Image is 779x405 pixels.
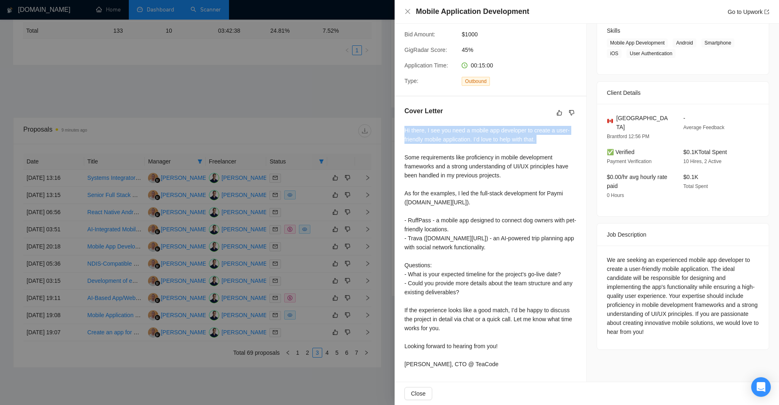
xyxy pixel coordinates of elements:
[567,108,577,118] button: dislike
[607,118,613,124] img: 🇨🇦
[683,125,725,130] span: Average Feedback
[607,174,667,189] span: $0.00/hr avg hourly rate paid
[683,174,698,180] span: $0.1K
[404,31,436,38] span: Bid Amount:
[764,9,769,14] span: export
[727,9,769,15] a: Go to Upworkexport
[607,49,622,58] span: iOS
[404,47,447,53] span: GigRadar Score:
[607,27,620,34] span: Skills
[683,149,727,155] span: $0.1K Total Spent
[404,8,411,15] button: Close
[416,7,529,17] h4: Mobile Application Development
[555,108,564,118] button: like
[411,389,426,398] span: Close
[404,8,411,15] span: close
[607,224,759,246] div: Job Description
[701,38,734,47] span: Smartphone
[404,78,418,84] span: Type:
[683,115,685,121] span: -
[404,62,448,69] span: Application Time:
[462,63,467,68] span: clock-circle
[607,82,759,104] div: Client Details
[462,45,584,54] span: 45%
[751,377,771,397] div: Open Intercom Messenger
[607,149,635,155] span: ✅ Verified
[673,38,696,47] span: Android
[607,38,668,47] span: Mobile App Development
[557,110,562,116] span: like
[607,192,624,198] span: 0 Hours
[404,126,577,369] div: Hi there, I see you need a mobile app developer to create a user-friendly mobile application. I’d...
[683,183,708,189] span: Total Spent
[607,134,649,139] span: Brantford 12:56 PM
[462,77,490,86] span: Outbound
[462,30,584,39] span: $1000
[616,114,670,132] span: [GEOGRAPHIC_DATA]
[471,62,493,69] span: 00:15:00
[404,106,443,116] h5: Cover Letter
[607,159,651,164] span: Payment Verification
[626,49,676,58] span: User Authentication
[607,255,759,336] div: We are seeking an experienced mobile app developer to create a user-friendly mobile application. ...
[683,159,721,164] span: 10 Hires, 2 Active
[404,387,432,400] button: Close
[569,110,575,116] span: dislike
